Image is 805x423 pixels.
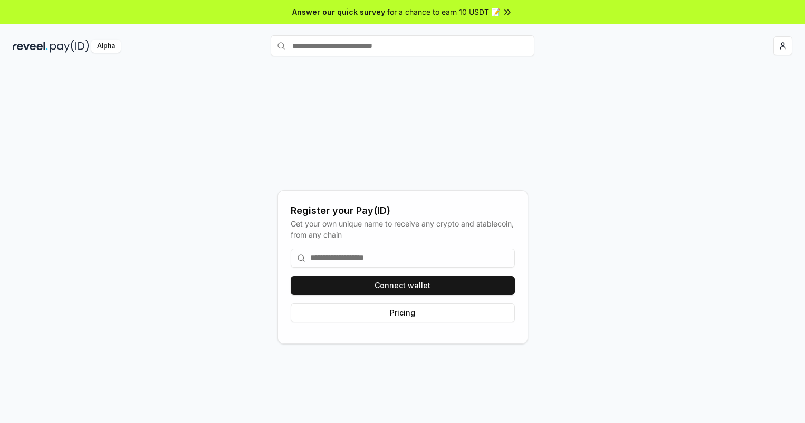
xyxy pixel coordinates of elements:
div: Get your own unique name to receive any crypto and stablecoin, from any chain [291,218,515,240]
div: Register your Pay(ID) [291,203,515,218]
div: Alpha [91,40,121,53]
span: for a chance to earn 10 USDT 📝 [387,6,500,17]
img: pay_id [50,40,89,53]
span: Answer our quick survey [292,6,385,17]
button: Connect wallet [291,276,515,295]
img: reveel_dark [13,40,48,53]
button: Pricing [291,303,515,322]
